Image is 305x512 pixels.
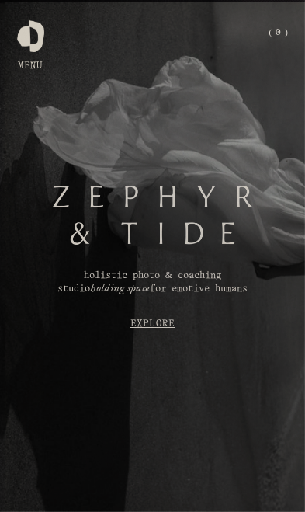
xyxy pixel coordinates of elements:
em: holding space [90,280,150,299]
span: ( [269,29,272,37]
a: 0 items in cart [269,27,288,39]
span: 0 [276,29,281,37]
a: Explore [88,315,217,333]
p: holistic photo & coaching studio for emotive humans [53,270,252,297]
span: ) [285,29,288,37]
